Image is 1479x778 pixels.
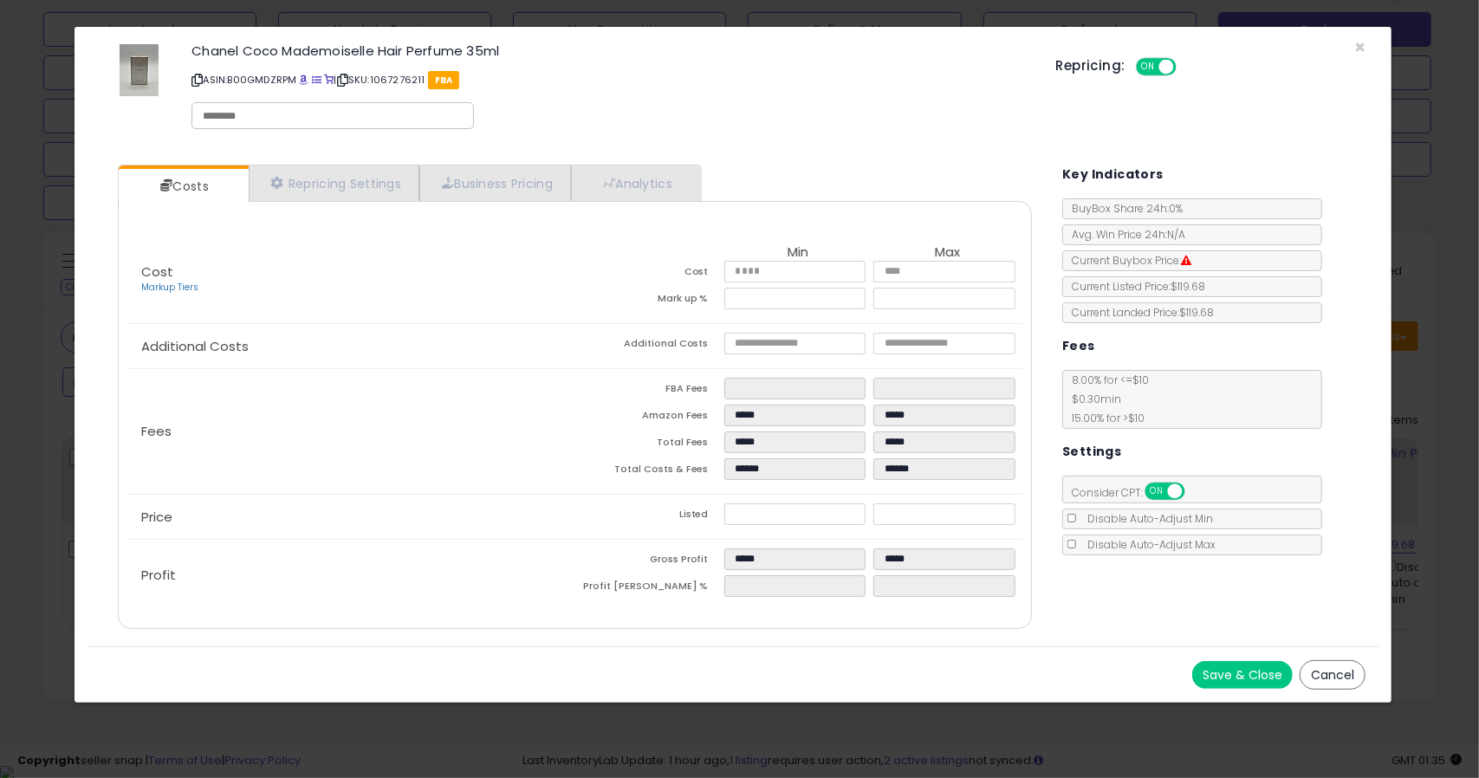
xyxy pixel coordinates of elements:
[574,503,723,530] td: Listed
[1138,60,1159,75] span: ON
[300,73,309,87] a: BuyBox page
[1300,660,1365,690] button: Cancel
[574,405,723,431] td: Amazon Fees
[1354,35,1365,60] span: ×
[1063,392,1121,406] span: $0.30 min
[1063,305,1214,320] span: Current Landed Price: $119.68
[1063,485,1208,500] span: Consider CPT:
[1062,164,1164,185] h5: Key Indicators
[1192,661,1293,689] button: Save & Close
[873,245,1022,261] th: Max
[571,165,699,201] a: Analytics
[127,265,575,295] p: Cost
[1063,201,1183,216] span: BuyBox Share 24h: 0%
[1146,484,1168,499] span: ON
[1063,227,1185,242] span: Avg. Win Price 24h: N/A
[1181,256,1191,266] i: Suppressed Buy Box
[574,288,723,314] td: Mark up %
[428,71,460,89] span: FBA
[127,568,575,582] p: Profit
[1056,59,1125,73] h5: Repricing:
[1063,253,1191,268] span: Current Buybox Price:
[1079,537,1216,552] span: Disable Auto-Adjust Max
[312,73,321,87] a: All offer listings
[1079,511,1213,526] span: Disable Auto-Adjust Min
[120,44,159,96] img: 21DusgnN33L._SL60_.jpg
[1063,279,1205,294] span: Current Listed Price: $119.68
[127,510,575,524] p: Price
[1062,335,1095,357] h5: Fees
[127,425,575,438] p: Fees
[1183,484,1210,499] span: OFF
[574,333,723,360] td: Additional Costs
[1063,373,1149,425] span: 8.00 % for <= $10
[191,44,1029,57] h3: Chanel Coco Mademoiselle Hair Perfume 35ml
[249,165,420,201] a: Repricing Settings
[419,165,571,201] a: Business Pricing
[1063,411,1145,425] span: 15.00 % for > $10
[574,458,723,485] td: Total Costs & Fees
[574,548,723,575] td: Gross Profit
[191,66,1029,94] p: ASIN: B00GMDZRPM | SKU: 1067276211
[119,169,247,204] a: Costs
[127,340,575,353] p: Additional Costs
[574,431,723,458] td: Total Fees
[574,261,723,288] td: Cost
[724,245,873,261] th: Min
[141,281,198,294] a: Markup Tiers
[574,378,723,405] td: FBA Fees
[1062,441,1121,463] h5: Settings
[574,575,723,602] td: Profit [PERSON_NAME] %
[1173,60,1201,75] span: OFF
[324,73,334,87] a: Your listing only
